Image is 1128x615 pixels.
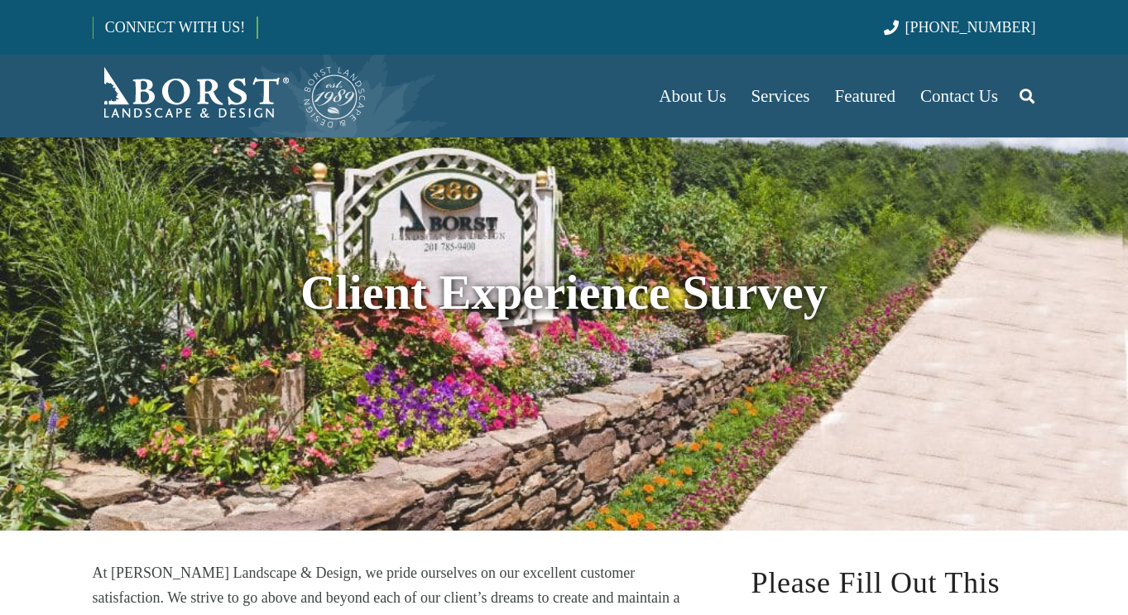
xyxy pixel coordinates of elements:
[908,55,1010,137] a: Contact Us
[659,86,726,106] span: About Us
[835,86,895,106] span: Featured
[823,55,908,137] a: Featured
[1010,75,1044,117] a: Search
[751,86,809,106] span: Services
[920,86,998,106] span: Contact Us
[300,266,828,320] strong: Client Experience Survey
[646,55,738,137] a: About Us
[905,19,1036,36] span: [PHONE_NUMBER]
[93,63,367,129] a: Borst-Logo
[884,19,1035,36] a: [PHONE_NUMBER]
[738,55,822,137] a: Services
[94,7,257,47] a: CONNECT WITH US!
